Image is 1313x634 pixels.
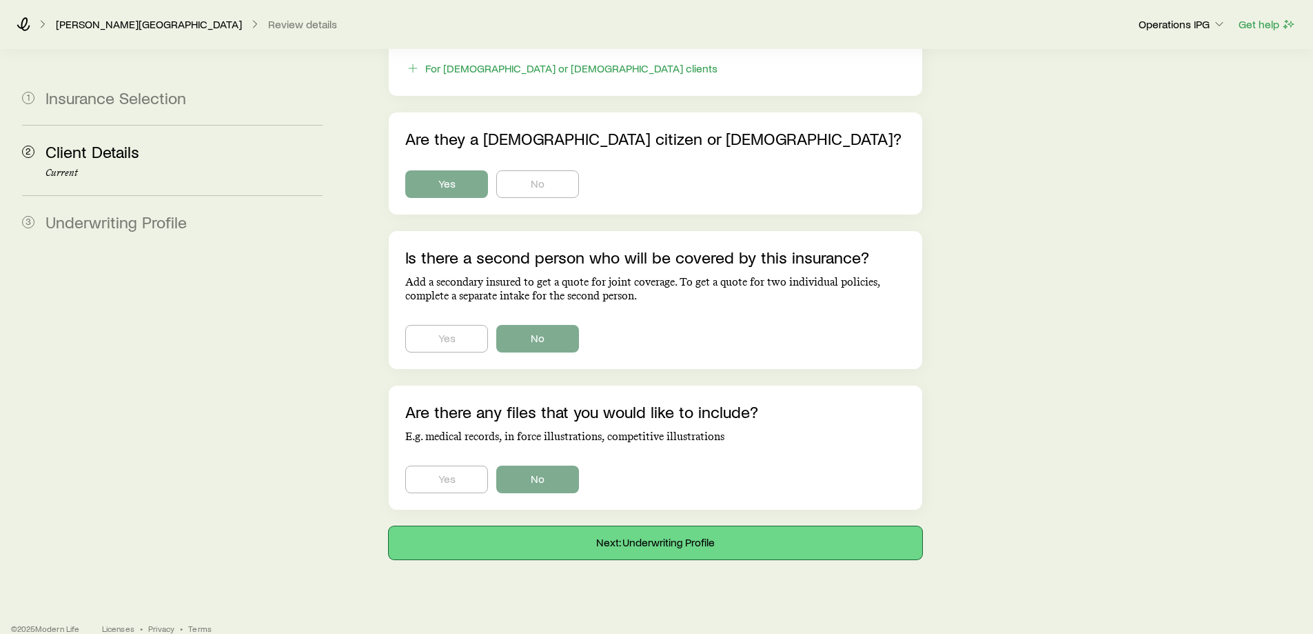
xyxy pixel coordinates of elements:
p: E.g. medical records, in force illustrations, competitive illustrations [405,430,905,444]
span: 2 [22,146,34,158]
button: No [496,325,579,353]
span: 1 [22,92,34,104]
a: [PERSON_NAME][GEOGRAPHIC_DATA] [55,18,243,31]
button: Yes [405,325,488,353]
p: Are there any files that you would like to include? [405,402,905,422]
p: © 2025 Modern Life [11,623,80,634]
p: Add a secondary insured to get a quote for joint coverage. To get a quote for two individual poli... [405,275,905,303]
p: Operations IPG [1139,17,1226,31]
a: Terms [188,623,212,634]
span: • [180,623,183,634]
span: Insurance Selection [45,88,186,108]
button: For [DEMOGRAPHIC_DATA] or [DEMOGRAPHIC_DATA] clients [405,61,718,77]
span: 3 [22,216,34,228]
span: Client Details [45,141,139,161]
button: No [496,170,579,198]
span: • [140,623,143,634]
a: Licenses [102,623,134,634]
p: Is there a second person who will be covered by this insurance? [405,248,905,267]
button: Review details [267,18,338,31]
button: No [496,466,579,493]
a: Privacy [148,623,174,634]
button: Yes [405,466,488,493]
button: Get help [1238,17,1296,32]
button: Operations IPG [1138,17,1227,33]
button: Next: Underwriting Profile [389,526,922,559]
div: For [DEMOGRAPHIC_DATA] or [DEMOGRAPHIC_DATA] clients [425,61,717,75]
p: Current [45,168,323,179]
p: Are they a [DEMOGRAPHIC_DATA] citizen or [DEMOGRAPHIC_DATA]? [405,129,905,148]
button: Yes [405,170,488,198]
span: Underwriting Profile [45,212,187,232]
